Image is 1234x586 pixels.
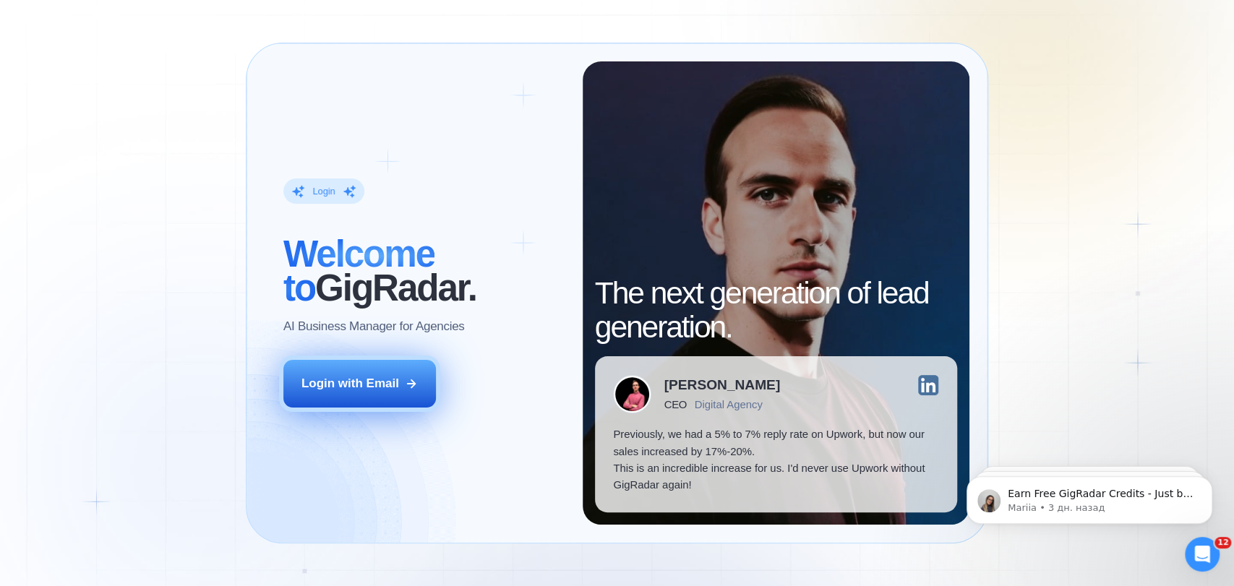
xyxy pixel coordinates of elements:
span: 12 [1214,537,1231,548]
p: AI Business Manager for Agencies [283,318,464,335]
div: CEO [664,398,687,410]
button: Login with Email [283,360,436,408]
iframe: Intercom notifications сообщение [945,446,1234,547]
h2: ‍ GigRadar. [283,238,564,306]
div: [PERSON_NAME] [664,378,781,392]
div: Login with Email [301,375,399,392]
h2: The next generation of lead generation. [595,276,957,344]
iframe: Intercom live chat [1185,537,1220,572]
div: Login [312,185,335,197]
div: Digital Agency [695,398,763,410]
p: Previously, we had a 5% to 7% reply rate on Upwork, but now our sales increased by 17%-20%. This ... [613,426,938,494]
span: Welcome to [283,233,434,309]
